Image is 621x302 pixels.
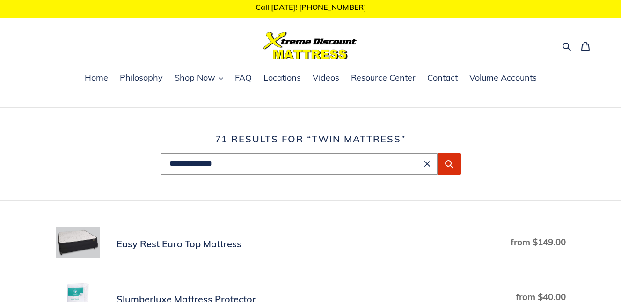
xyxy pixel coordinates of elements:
[427,72,458,83] span: Contact
[423,71,462,85] a: Contact
[230,71,256,85] a: FAQ
[351,72,416,83] span: Resource Center
[120,72,163,83] span: Philosophy
[175,72,215,83] span: Shop Now
[263,32,357,59] img: Xtreme Discount Mattress
[115,71,168,85] a: Philosophy
[465,71,541,85] a: Volume Accounts
[313,72,339,83] span: Videos
[85,72,108,83] span: Home
[259,71,306,85] a: Locations
[469,72,537,83] span: Volume Accounts
[170,71,228,85] button: Shop Now
[438,153,461,175] button: Submit
[308,71,344,85] a: Videos
[235,72,252,83] span: FAQ
[161,153,438,175] input: Search
[56,133,566,145] h1: 71 results for “twin mattress”
[80,71,113,85] a: Home
[422,158,433,169] button: Clear search term
[263,72,301,83] span: Locations
[56,227,566,262] a: Easy Rest Euro Top Mattress
[346,71,420,85] a: Resource Center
